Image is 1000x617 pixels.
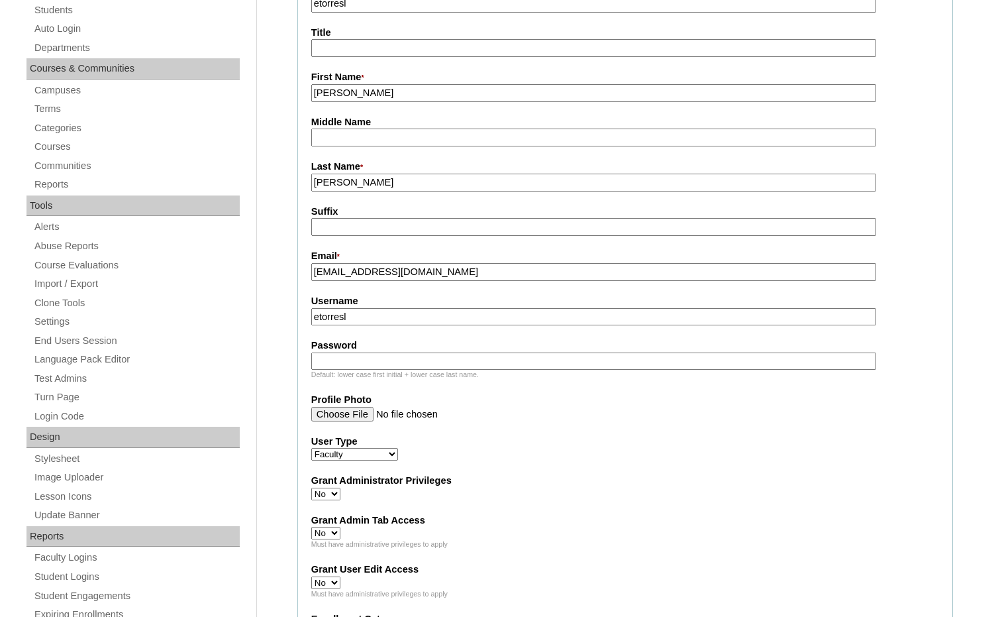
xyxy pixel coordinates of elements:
[311,393,939,407] label: Profile Photo
[311,563,939,577] label: Grant User Edit Access
[26,58,240,80] div: Courses & Communities
[33,507,240,524] a: Update Banner
[33,313,240,330] a: Settings
[311,249,939,264] label: Email
[311,370,939,380] div: Default: lower case first initial + lower case last name.
[311,26,939,40] label: Title
[33,370,240,387] a: Test Admins
[33,238,240,254] a: Abuse Reports
[311,70,939,85] label: First Name
[33,588,240,604] a: Student Engagements
[311,514,939,528] label: Grant Admin Tab Access
[33,408,240,425] a: Login Code
[26,427,240,448] div: Design
[311,589,939,599] div: Must have administrative privileges to apply
[33,21,240,37] a: Auto Login
[33,219,240,235] a: Alerts
[33,469,240,486] a: Image Uploader
[311,205,939,219] label: Suffix
[33,139,240,155] a: Courses
[311,474,939,488] label: Grant Administrator Privileges
[26,196,240,217] div: Tools
[311,160,939,174] label: Last Name
[33,549,240,566] a: Faculty Logins
[33,101,240,117] a: Terms
[311,339,939,353] label: Password
[33,158,240,174] a: Communities
[33,488,240,505] a: Lesson Icons
[33,257,240,274] a: Course Evaluations
[33,120,240,137] a: Categories
[311,539,939,549] div: Must have administrative privileges to apply
[33,451,240,467] a: Stylesheet
[311,294,939,308] label: Username
[33,351,240,368] a: Language Pack Editor
[33,295,240,311] a: Clone Tools
[311,435,939,449] label: User Type
[33,40,240,56] a: Departments
[33,333,240,349] a: End Users Session
[33,2,240,19] a: Students
[33,276,240,292] a: Import / Export
[33,176,240,193] a: Reports
[311,115,939,129] label: Middle Name
[33,82,240,99] a: Campuses
[33,389,240,406] a: Turn Page
[33,569,240,585] a: Student Logins
[26,526,240,547] div: Reports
